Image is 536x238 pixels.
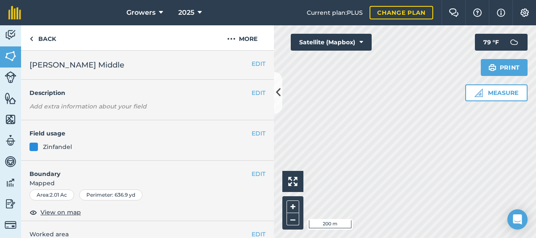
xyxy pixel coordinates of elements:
[5,71,16,83] img: svg+xml;base64,PD94bWwgdmVyc2lvbj0iMS4wIiBlbmNvZGluZz0idXRmLTgiPz4KPCEtLSBHZW5lcmF0b3I6IEFkb2JlIE...
[5,219,16,231] img: svg+xml;base64,PD94bWwgdmVyc2lvbj0iMS4wIiBlbmNvZGluZz0idXRmLTgiPz4KPCEtLSBHZW5lcmF0b3I6IEFkb2JlIE...
[29,207,37,217] img: svg+xml;base64,PHN2ZyB4bWxucz0iaHR0cDovL3d3dy53My5vcmcvMjAwMC9zdmciIHdpZHRoPSIxOCIgaGVpZ2h0PSIyNC...
[488,62,496,73] img: svg+xml;base64,PHN2ZyB4bWxucz0iaHR0cDovL3d3dy53My5vcmcvMjAwMC9zdmciIHdpZHRoPSIxOSIgaGVpZ2h0PSIyNC...
[520,8,530,17] img: A cog icon
[449,8,459,17] img: Two speech bubbles overlapping with the left bubble in the forefront
[465,84,528,101] button: Measure
[29,88,265,97] h4: Description
[5,134,16,147] img: svg+xml;base64,PD94bWwgdmVyc2lvbj0iMS4wIiBlbmNvZGluZz0idXRmLTgiPz4KPCEtLSBHZW5lcmF0b3I6IEFkb2JlIE...
[474,89,483,97] img: Ruler icon
[79,189,142,200] div: Perimeter : 636.9 yd
[5,176,16,189] img: svg+xml;base64,PD94bWwgdmVyc2lvbj0iMS4wIiBlbmNvZGluZz0idXRmLTgiPz4KPCEtLSBHZW5lcmF0b3I6IEFkb2JlIE...
[126,8,155,18] span: Growers
[507,209,528,230] div: Open Intercom Messenger
[43,142,72,151] div: Zinfandel
[252,59,265,68] button: EDIT
[497,8,505,18] img: svg+xml;base64,PHN2ZyB4bWxucz0iaHR0cDovL3d3dy53My5vcmcvMjAwMC9zdmciIHdpZHRoPSIxNyIgaGVpZ2h0PSIxNy...
[506,34,523,51] img: svg+xml;base64,PD94bWwgdmVyc2lvbj0iMS4wIiBlbmNvZGluZz0idXRmLTgiPz4KPCEtLSBHZW5lcmF0b3I6IEFkb2JlIE...
[481,59,528,76] button: Print
[475,34,528,51] button: 79 °F
[5,113,16,126] img: svg+xml;base64,PHN2ZyB4bWxucz0iaHR0cDovL3d3dy53My5vcmcvMjAwMC9zdmciIHdpZHRoPSI1NiIgaGVpZ2h0PSI2MC...
[287,213,299,225] button: –
[178,8,194,18] span: 2025
[370,6,433,19] a: Change plan
[483,34,499,51] span: 79 ° F
[291,34,372,51] button: Satellite (Mapbox)
[5,155,16,168] img: svg+xml;base64,PD94bWwgdmVyc2lvbj0iMS4wIiBlbmNvZGluZz0idXRmLTgiPz4KPCEtLSBHZW5lcmF0b3I6IEFkb2JlIE...
[8,6,21,19] img: fieldmargin Logo
[29,34,33,44] img: svg+xml;base64,PHN2ZyB4bWxucz0iaHR0cDovL3d3dy53My5vcmcvMjAwMC9zdmciIHdpZHRoPSI5IiBoZWlnaHQ9IjI0Ii...
[252,129,265,138] button: EDIT
[287,200,299,213] button: +
[288,177,297,186] img: Four arrows, one pointing top left, one top right, one bottom right and the last bottom left
[29,129,252,138] h4: Field usage
[5,92,16,105] img: svg+xml;base64,PHN2ZyB4bWxucz0iaHR0cDovL3d3dy53My5vcmcvMjAwMC9zdmciIHdpZHRoPSI1NiIgaGVpZ2h0PSI2MC...
[21,25,64,50] a: Back
[21,178,274,188] span: Mapped
[5,29,16,41] img: svg+xml;base64,PD94bWwgdmVyc2lvbj0iMS4wIiBlbmNvZGluZz0idXRmLTgiPz4KPCEtLSBHZW5lcmF0b3I6IEFkb2JlIE...
[472,8,482,17] img: A question mark icon
[227,34,236,44] img: svg+xml;base64,PHN2ZyB4bWxucz0iaHR0cDovL3d3dy53My5vcmcvMjAwMC9zdmciIHdpZHRoPSIyMCIgaGVpZ2h0PSIyNC...
[29,59,124,71] span: [PERSON_NAME] Middle
[29,189,74,200] div: Area : 2.01 Ac
[211,25,274,50] button: More
[21,161,252,178] h4: Boundary
[5,197,16,210] img: svg+xml;base64,PD94bWwgdmVyc2lvbj0iMS4wIiBlbmNvZGluZz0idXRmLTgiPz4KPCEtLSBHZW5lcmF0b3I6IEFkb2JlIE...
[252,88,265,97] button: EDIT
[29,207,81,217] button: View on map
[252,169,265,178] button: EDIT
[29,103,147,110] em: Add extra information about your field
[40,208,81,217] span: View on map
[5,50,16,62] img: svg+xml;base64,PHN2ZyB4bWxucz0iaHR0cDovL3d3dy53My5vcmcvMjAwMC9zdmciIHdpZHRoPSI1NiIgaGVpZ2h0PSI2MC...
[307,8,363,17] span: Current plan : PLUS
